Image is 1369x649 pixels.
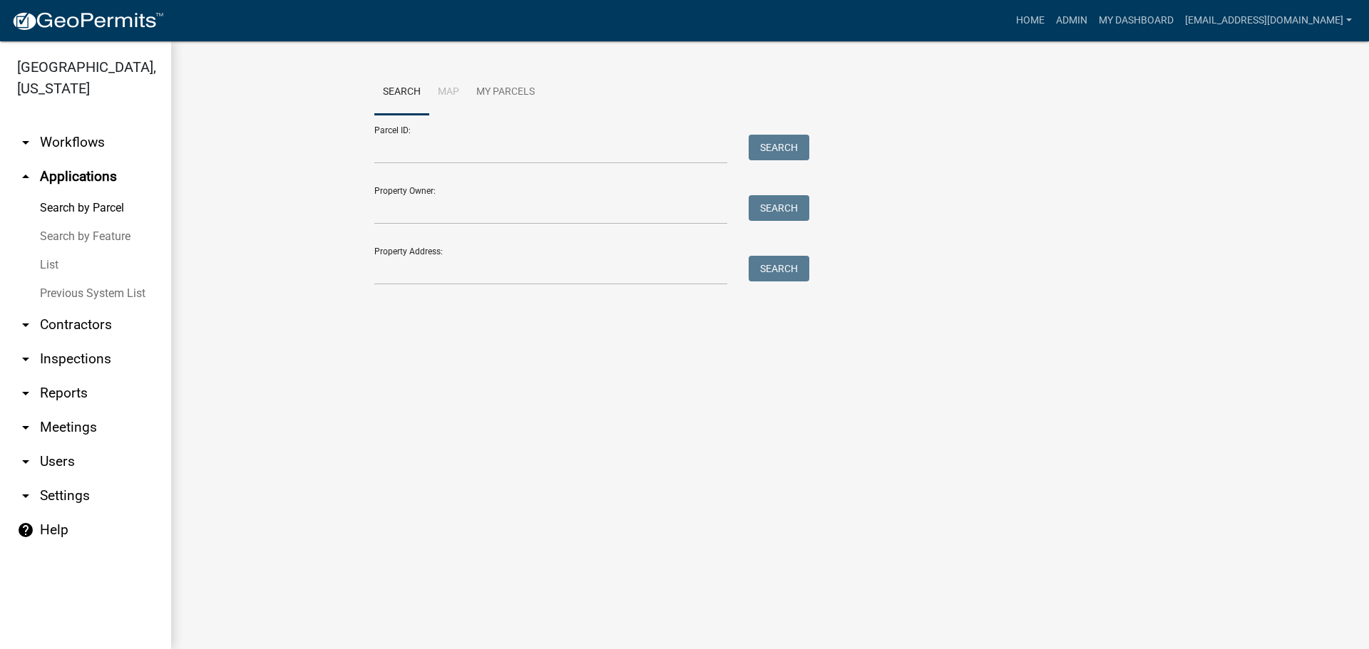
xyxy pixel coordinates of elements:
[1050,7,1093,34] a: Admin
[17,487,34,504] i: arrow_drop_down
[17,419,34,436] i: arrow_drop_down
[17,316,34,333] i: arrow_drop_down
[749,135,809,160] button: Search
[1179,7,1358,34] a: [EMAIL_ADDRESS][DOMAIN_NAME]
[1093,7,1179,34] a: My Dashboard
[17,521,34,539] i: help
[468,70,543,115] a: My Parcels
[749,256,809,281] button: Search
[749,195,809,221] button: Search
[17,351,34,368] i: arrow_drop_down
[1010,7,1050,34] a: Home
[374,70,429,115] a: Search
[17,453,34,470] i: arrow_drop_down
[17,168,34,185] i: arrow_drop_up
[17,385,34,402] i: arrow_drop_down
[17,134,34,151] i: arrow_drop_down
